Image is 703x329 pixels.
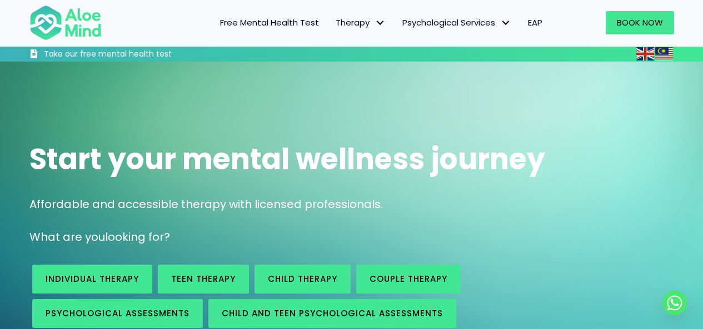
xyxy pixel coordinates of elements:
[208,299,456,328] a: Child and Teen Psychological assessments
[662,291,687,315] a: Whatsapp
[370,273,447,285] span: Couple therapy
[158,265,249,293] a: Teen Therapy
[606,11,674,34] a: Book Now
[46,307,190,319] span: Psychological assessments
[636,47,655,60] a: English
[655,47,673,60] img: ms
[636,47,654,60] img: en
[46,273,139,285] span: Individual therapy
[528,17,542,28] span: EAP
[520,11,551,34] a: EAP
[32,265,152,293] a: Individual therapy
[655,47,674,60] a: Malay
[212,11,327,34] a: Free Mental Health Test
[255,265,351,293] a: Child Therapy
[29,229,105,245] span: What are you
[105,229,170,245] span: looking for?
[171,273,236,285] span: Teen Therapy
[394,11,520,34] a: Psychological ServicesPsychological Services: submenu
[29,139,545,179] span: Start your mental wellness journey
[222,307,443,319] span: Child and Teen Psychological assessments
[220,17,319,28] span: Free Mental Health Test
[29,49,231,62] a: Take our free mental health test
[327,11,394,34] a: TherapyTherapy: submenu
[29,4,102,41] img: Aloe mind Logo
[617,17,663,28] span: Book Now
[336,17,386,28] span: Therapy
[372,15,388,31] span: Therapy: submenu
[29,196,674,212] p: Affordable and accessible therapy with licensed professionals.
[498,15,514,31] span: Psychological Services: submenu
[116,11,551,34] nav: Menu
[402,17,511,28] span: Psychological Services
[32,299,203,328] a: Psychological assessments
[356,265,461,293] a: Couple therapy
[44,49,231,60] h3: Take our free mental health test
[268,273,337,285] span: Child Therapy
